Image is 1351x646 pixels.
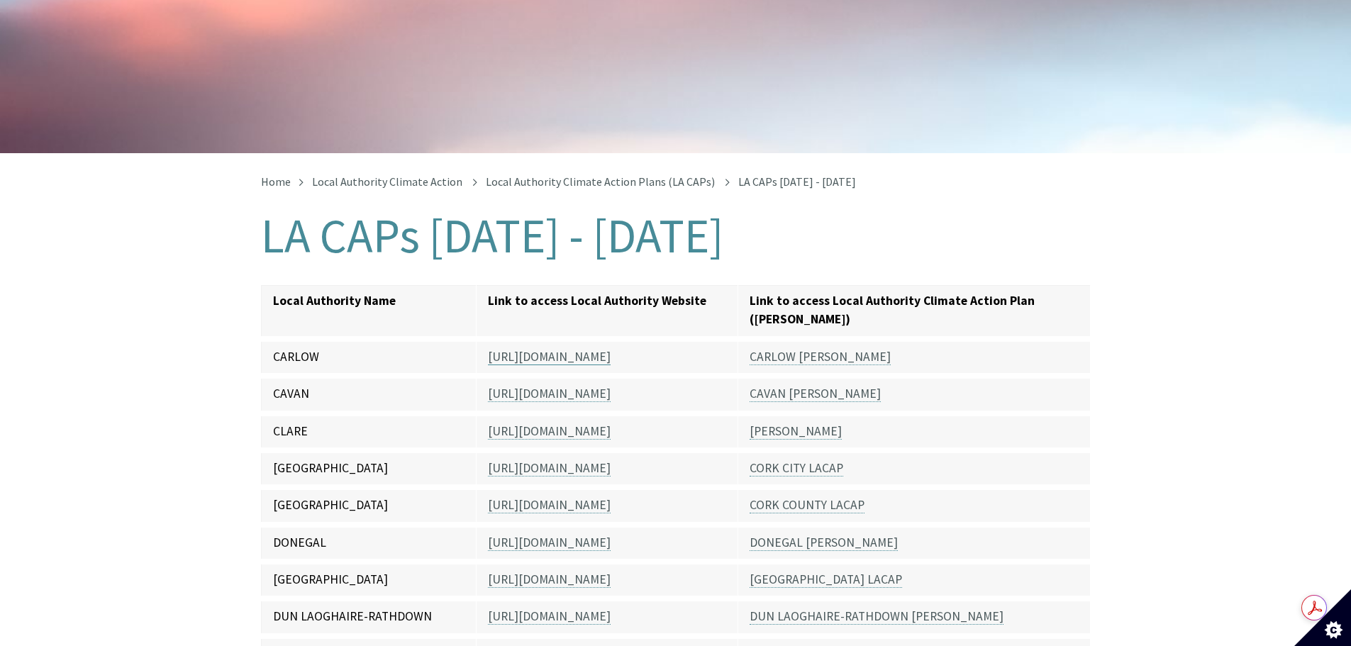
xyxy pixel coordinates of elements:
[488,293,706,308] strong: Link to access Local Authority Website
[750,386,881,402] a: CAVAN [PERSON_NAME]
[488,608,611,625] a: [URL][DOMAIN_NAME]
[750,423,842,440] a: [PERSON_NAME]
[261,174,291,189] a: Home
[486,174,715,189] a: Local Authority Climate Action Plans (LA CAPs)
[750,572,902,588] a: [GEOGRAPHIC_DATA] LACAP
[750,497,864,513] a: CORK COUNTY LACAP
[488,460,611,477] a: [URL][DOMAIN_NAME]
[1294,589,1351,646] button: Set cookie preferences
[261,413,477,450] td: CLARE
[750,460,843,477] a: CORK CITY LACAP
[261,525,477,562] td: DONEGAL
[261,339,477,376] td: CARLOW
[261,487,477,524] td: [GEOGRAPHIC_DATA]
[750,608,1003,625] a: DUN LAOGHAIRE-RATHDOWN [PERSON_NAME]
[488,572,611,588] a: [URL][DOMAIN_NAME]
[488,535,611,551] a: [URL][DOMAIN_NAME]
[488,497,611,513] a: [URL][DOMAIN_NAME]
[261,450,477,487] td: [GEOGRAPHIC_DATA]
[261,598,477,635] td: DUN LAOGHAIRE-RATHDOWN
[738,174,856,189] span: LA CAPs [DATE] - [DATE]
[261,562,477,598] td: [GEOGRAPHIC_DATA]
[488,423,611,440] a: [URL][DOMAIN_NAME]
[488,349,611,365] a: [URL][DOMAIN_NAME]
[750,293,1035,327] strong: Link to access Local Authority Climate Action Plan ([PERSON_NAME])
[261,376,477,413] td: CAVAN
[488,386,611,402] a: [URL][DOMAIN_NAME]
[261,210,1091,262] h1: LA CAPs [DATE] - [DATE]
[312,174,462,189] a: Local Authority Climate Action
[750,349,891,365] a: CARLOW [PERSON_NAME]
[273,293,396,308] strong: Local Authority Name
[750,535,898,551] a: DONEGAL [PERSON_NAME]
